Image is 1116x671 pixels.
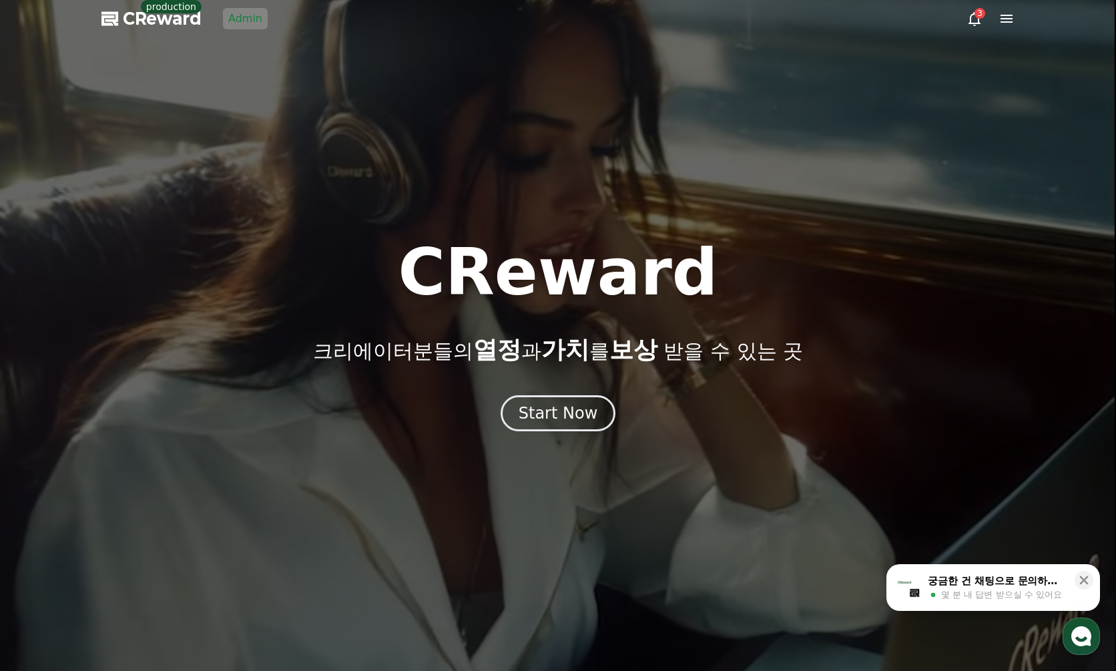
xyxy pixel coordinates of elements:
span: 홈 [42,443,50,454]
a: Admin [223,8,268,29]
a: 3 [966,11,983,27]
div: 3 [974,8,985,19]
span: 대화 [122,444,138,455]
p: 크리에이터분들의 과 를 받을 수 있는 곳 [313,337,803,363]
button: Start Now [501,395,616,431]
div: Start Now [519,403,598,424]
span: CReward [123,8,202,29]
a: Start Now [501,409,616,421]
span: 열정 [473,336,521,363]
a: 대화 [88,423,172,457]
a: 설정 [172,423,256,457]
a: CReward [101,8,202,29]
a: 홈 [4,423,88,457]
h1: CReward [398,240,718,304]
span: 보상 [609,336,657,363]
span: 설정 [206,443,222,454]
span: 가치 [541,336,589,363]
